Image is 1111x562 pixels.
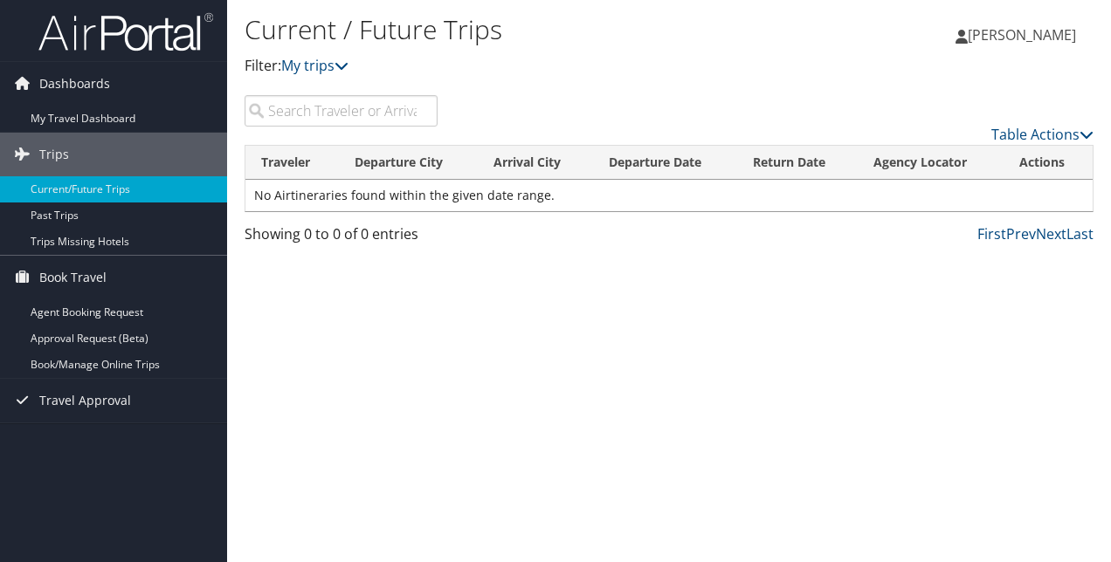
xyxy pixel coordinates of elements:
[1066,224,1094,243] a: Last
[39,133,69,176] span: Trips
[1036,224,1066,243] a: Next
[245,180,1093,211] td: No Airtineraries found within the given date range.
[593,146,737,180] th: Departure Date: activate to sort column descending
[1004,146,1093,180] th: Actions
[956,9,1094,61] a: [PERSON_NAME]
[478,146,592,180] th: Arrival City: activate to sort column ascending
[1006,224,1036,243] a: Prev
[38,11,213,52] img: airportal-logo.png
[991,125,1094,144] a: Table Actions
[39,256,107,299] span: Book Travel
[968,25,1076,45] span: [PERSON_NAME]
[339,146,478,180] th: Departure City: activate to sort column ascending
[245,55,811,78] p: Filter:
[245,95,438,127] input: Search Traveler or Arrival City
[39,379,131,422] span: Travel Approval
[245,146,339,180] th: Traveler: activate to sort column ascending
[858,146,1003,180] th: Agency Locator: activate to sort column ascending
[245,11,811,48] h1: Current / Future Trips
[39,62,110,106] span: Dashboards
[245,223,438,253] div: Showing 0 to 0 of 0 entries
[737,146,858,180] th: Return Date: activate to sort column ascending
[281,56,348,75] a: My trips
[977,224,1006,243] a: First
